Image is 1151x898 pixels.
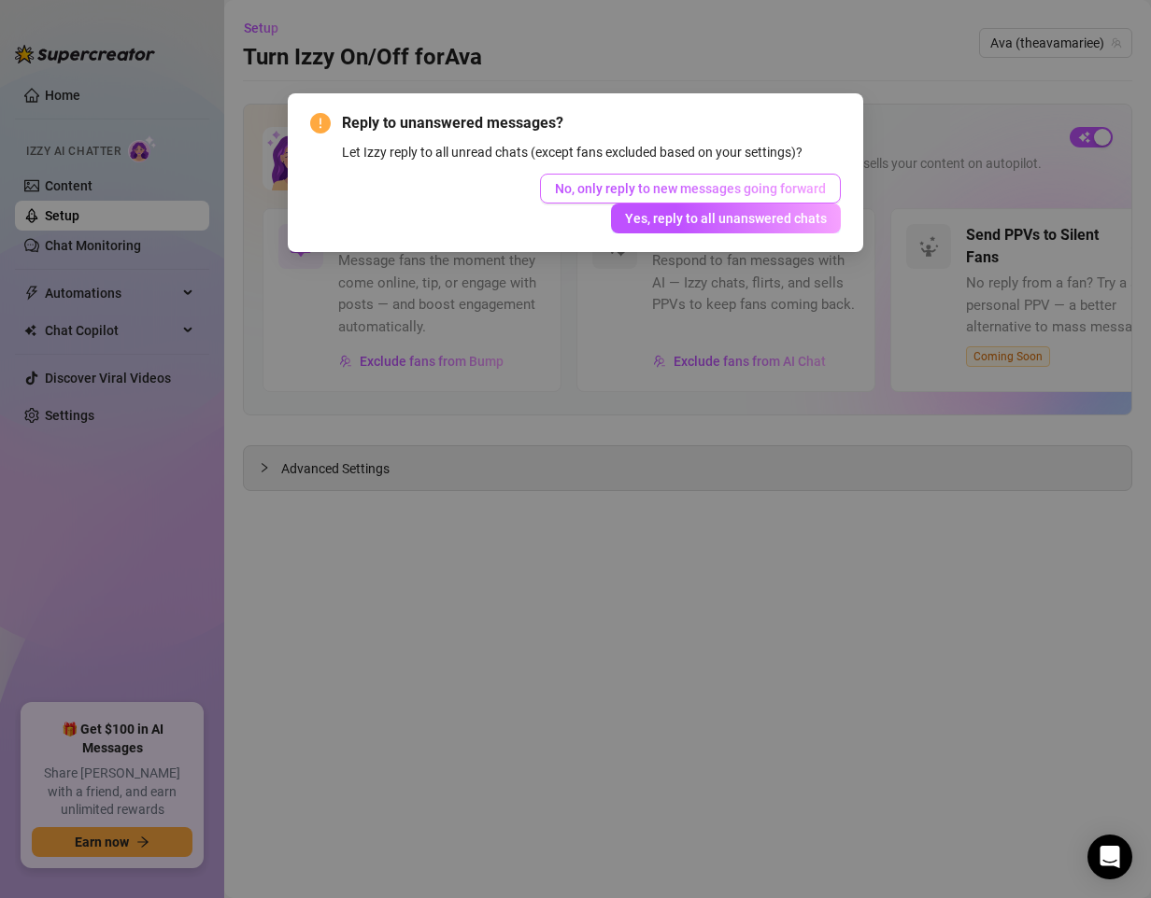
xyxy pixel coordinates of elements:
button: Yes, reply to all unanswered chats [611,203,841,233]
button: No, only reply to new messages going forward [540,174,841,203]
div: Let Izzy reply to all unread chats (except fans excluded based on your settings)? [342,142,841,162]
span: exclamation-circle [310,113,331,133]
span: No, only reply to new messages going forward [555,181,826,196]
span: Yes, reply to all unanswered chats [625,211,827,226]
div: Open Intercom Messenger [1087,835,1132,879]
span: Reply to unanswered messages? [342,112,841,134]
